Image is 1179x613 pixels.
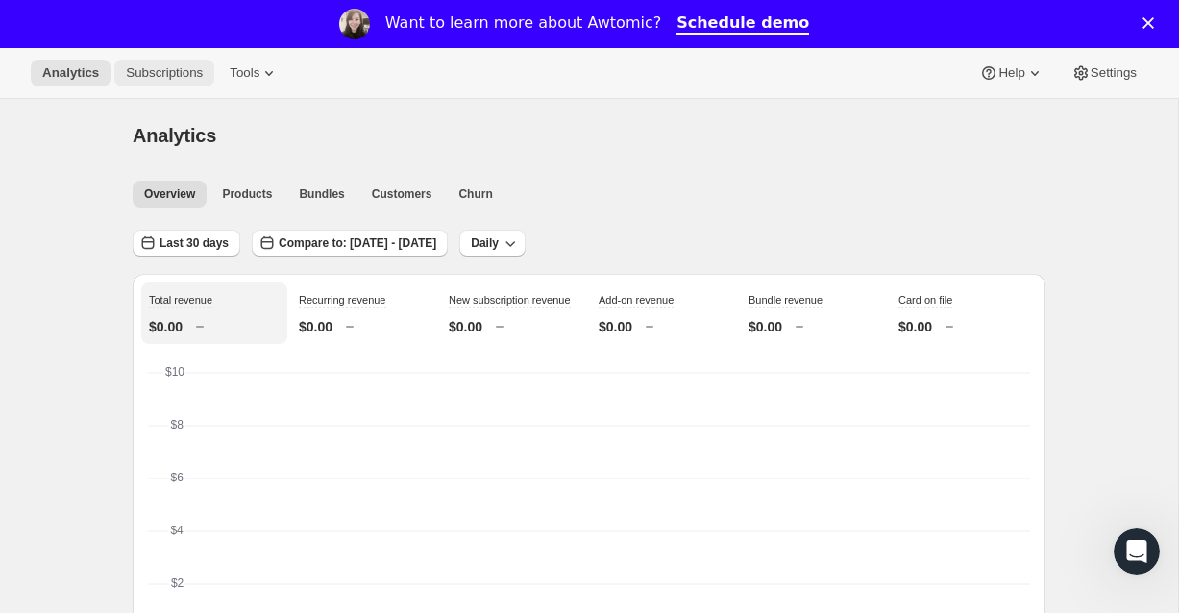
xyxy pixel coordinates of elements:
[42,65,99,81] span: Analytics
[749,294,823,306] span: Bundle revenue
[299,317,332,336] p: $0.00
[1060,60,1148,86] button: Settings
[339,9,370,39] img: Profile image for Emily
[968,60,1055,86] button: Help
[222,186,272,202] span: Products
[218,60,290,86] button: Tools
[144,186,195,202] span: Overview
[114,60,214,86] button: Subscriptions
[170,524,184,537] text: $4
[372,186,432,202] span: Customers
[126,65,203,81] span: Subscriptions
[459,230,526,257] button: Daily
[471,235,499,251] span: Daily
[385,13,661,33] div: Want to learn more about Awtomic?
[171,471,184,484] text: $6
[898,294,952,306] span: Card on file
[133,230,240,257] button: Last 30 days
[279,235,436,251] span: Compare to: [DATE] - [DATE]
[449,317,482,336] p: $0.00
[599,317,632,336] p: $0.00
[299,186,344,202] span: Bundles
[170,418,184,431] text: $8
[149,317,183,336] p: $0.00
[749,317,782,336] p: $0.00
[1114,528,1160,575] iframe: Intercom live chat
[458,186,492,202] span: Churn
[133,125,216,146] span: Analytics
[171,576,184,590] text: $2
[165,365,184,379] text: $10
[898,317,932,336] p: $0.00
[599,294,674,306] span: Add-on revenue
[31,60,111,86] button: Analytics
[252,230,448,257] button: Compare to: [DATE] - [DATE]
[1142,17,1162,29] div: Close
[299,294,386,306] span: Recurring revenue
[149,294,212,306] span: Total revenue
[449,294,571,306] span: New subscription revenue
[230,65,259,81] span: Tools
[160,235,229,251] span: Last 30 days
[676,13,809,35] a: Schedule demo
[1091,65,1137,81] span: Settings
[998,65,1024,81] span: Help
